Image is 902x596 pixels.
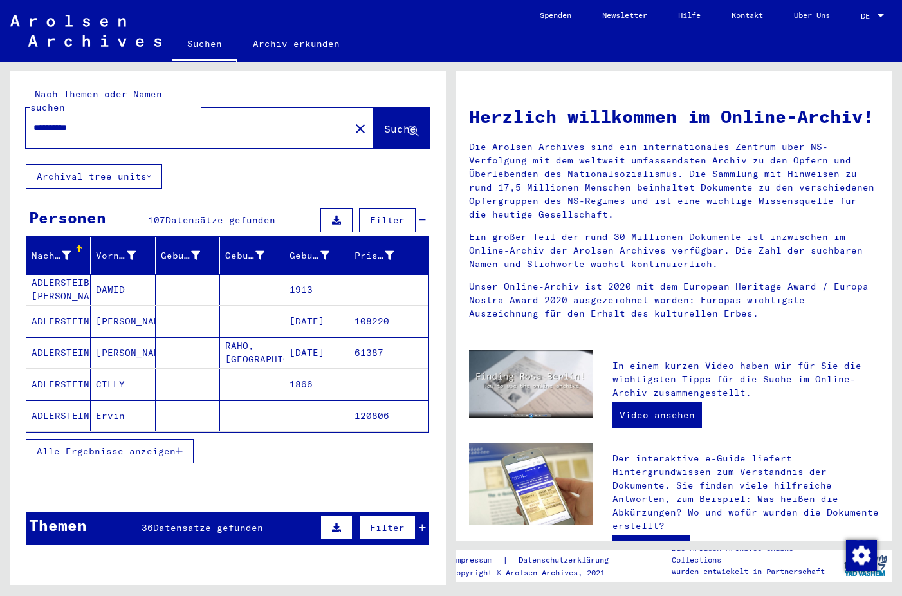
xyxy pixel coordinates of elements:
mat-cell: [PERSON_NAME] [91,337,155,368]
img: Zustimmung ändern [846,540,877,571]
a: Suchen [172,28,237,62]
button: Clear [347,115,373,141]
div: Geburtsname [161,249,200,263]
mat-header-cell: Prisoner # [349,237,428,274]
a: Archiv erkunden [237,28,355,59]
span: Datensätze gefunden [165,214,275,226]
mat-header-cell: Vorname [91,237,155,274]
mat-cell: Ervin [91,400,155,431]
div: Themen [29,514,87,537]
span: DE [861,12,875,21]
mat-cell: 1866 [284,369,349,400]
span: Datensätze gefunden [153,522,263,534]
button: Filter [359,516,416,540]
mat-cell: ADLERSTEIN [26,337,91,368]
p: In einem kurzen Video haben wir für Sie die wichtigsten Tipps für die Suche im Online-Archiv zusa... [612,359,879,400]
a: Zum e-Guide [612,535,690,561]
span: Filter [370,522,405,534]
img: yv_logo.png [842,550,890,582]
div: Personen [29,206,106,229]
mat-cell: 120806 [349,400,428,431]
mat-cell: 61387 [349,337,428,368]
div: | [452,554,624,567]
p: Der interaktive e-Guide liefert Hintergrundwissen zum Verständnis der Dokumente. Sie finden viele... [612,452,879,533]
div: Prisoner # [354,249,394,263]
mat-icon: close [353,121,368,136]
button: Filter [359,208,416,232]
a: Datenschutzerklärung [508,554,624,567]
mat-header-cell: Nachname [26,237,91,274]
div: Zustimmung ändern [845,539,876,570]
p: Die Arolsen Archives sind ein internationales Zentrum über NS-Verfolgung mit dem weltweit umfasse... [469,140,879,221]
button: Alle Ergebnisse anzeigen [26,439,194,463]
div: Vorname [96,249,135,263]
mat-header-cell: Geburtsdatum [284,237,349,274]
button: Suche [373,108,430,148]
mat-cell: ADLERSTEIN [26,400,91,431]
a: Video ansehen [612,402,702,428]
span: Alle Ergebnisse anzeigen [37,445,176,457]
img: eguide.jpg [469,443,593,526]
div: Geburtsdatum [290,245,348,266]
mat-header-cell: Geburt‏ [220,237,284,274]
img: video.jpg [469,350,593,418]
mat-cell: ADLERSTEIN [26,306,91,337]
div: Geburt‏ [225,249,264,263]
mat-header-cell: Geburtsname [156,237,220,274]
p: wurden entwickelt in Partnerschaft mit [672,566,838,589]
a: Impressum [452,554,502,567]
mat-cell: [DATE] [284,337,349,368]
div: Nachname [32,245,90,266]
button: Archival tree units [26,164,162,189]
img: Arolsen_neg.svg [10,15,161,47]
div: Geburt‏ [225,245,284,266]
mat-cell: ADLERSTEIB [PERSON_NAME] [26,274,91,305]
mat-cell: RAHO, [GEOGRAPHIC_DATA] [220,337,284,368]
span: Filter [370,214,405,226]
mat-cell: 1913 [284,274,349,305]
mat-cell: ADLERSTEIN [26,369,91,400]
p: Unser Online-Archiv ist 2020 mit dem European Heritage Award / Europa Nostra Award 2020 ausgezeic... [469,280,879,321]
mat-cell: CILLY [91,369,155,400]
div: Geburtsdatum [290,249,329,263]
mat-cell: [DATE] [284,306,349,337]
div: Prisoner # [354,245,413,266]
p: Copyright © Arolsen Archives, 2021 [452,567,624,579]
mat-cell: DAWID [91,274,155,305]
span: Suche [384,122,416,135]
span: 36 [142,522,153,534]
h1: Herzlich willkommen im Online-Archiv! [469,103,879,130]
mat-cell: [PERSON_NAME] [91,306,155,337]
div: Nachname [32,249,71,263]
mat-cell: 108220 [349,306,428,337]
p: Die Arolsen Archives Online-Collections [672,543,838,566]
p: Ein großer Teil der rund 30 Millionen Dokumente ist inzwischen im Online-Archiv der Arolsen Archi... [469,230,879,271]
div: Vorname [96,245,154,266]
span: 107 [148,214,165,226]
div: Geburtsname [161,245,219,266]
mat-label: Nach Themen oder Namen suchen [30,88,162,113]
